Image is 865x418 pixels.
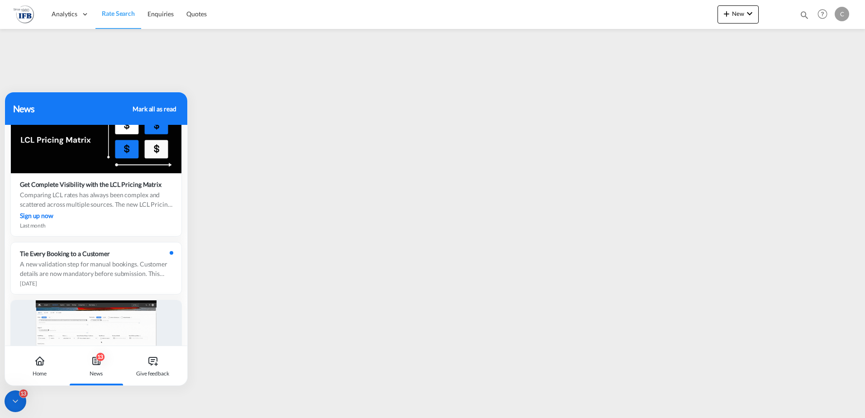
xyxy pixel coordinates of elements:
md-icon: icon-chevron-down [744,8,755,19]
md-icon: icon-magnify [799,10,809,20]
span: Help [815,6,830,22]
span: Analytics [52,9,77,19]
div: icon-magnify [799,10,809,24]
md-icon: icon-plus 400-fg [721,8,732,19]
div: C [835,7,849,21]
span: Rate Search [102,9,135,17]
button: icon-plus 400-fgNewicon-chevron-down [718,5,759,24]
div: Help [815,6,835,23]
img: de31bbe0256b11eebba44b54815f083d.png [14,4,34,24]
span: New [721,10,755,17]
span: Enquiries [147,10,174,18]
span: Quotes [186,10,206,18]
